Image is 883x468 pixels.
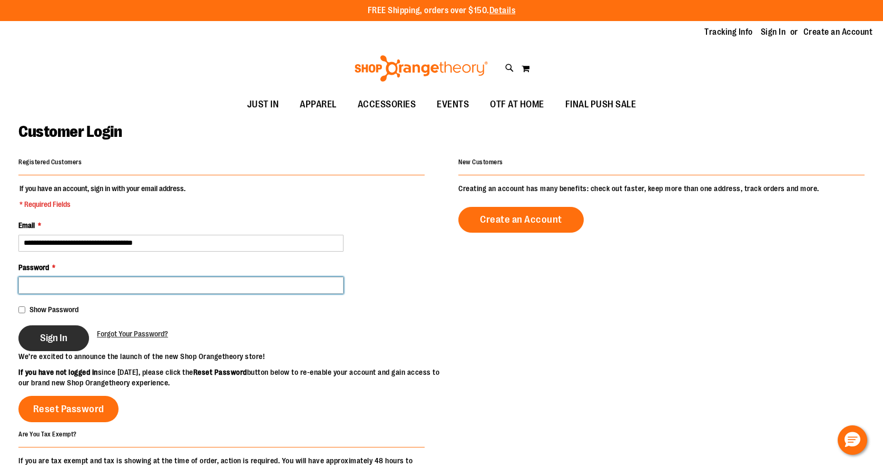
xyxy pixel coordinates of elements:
[193,368,247,376] strong: Reset Password
[18,325,89,351] button: Sign In
[97,328,168,339] a: Forgot Your Password?
[358,93,416,116] span: ACCESSORIES
[40,332,67,344] span: Sign In
[803,26,873,38] a: Create an Account
[458,158,503,166] strong: New Customers
[289,93,347,117] a: APPAREL
[18,368,98,376] strong: If you have not logged in
[489,6,516,15] a: Details
[458,207,584,233] a: Create an Account
[18,396,119,422] a: Reset Password
[300,93,337,116] span: APPAREL
[18,263,49,272] span: Password
[761,26,786,38] a: Sign In
[838,425,867,455] button: Hello, have a question? Let’s chat.
[18,221,35,230] span: Email
[237,93,290,117] a: JUST IN
[18,158,82,166] strong: Registered Customers
[18,430,77,437] strong: Are You Tax Exempt?
[704,26,753,38] a: Tracking Info
[479,93,555,117] a: OTF AT HOME
[19,199,185,210] span: * Required Fields
[18,183,187,210] legend: If you have an account, sign in with your email address.
[565,93,636,116] span: FINAL PUSH SALE
[490,93,544,116] span: OTF AT HOME
[18,123,122,141] span: Customer Login
[437,93,469,116] span: EVENTS
[458,183,865,194] p: Creating an account has many benefits: check out faster, keep more than one address, track orders...
[18,351,441,362] p: We’re excited to announce the launch of the new Shop Orangetheory store!
[426,93,479,117] a: EVENTS
[480,214,562,225] span: Create an Account
[97,330,168,338] span: Forgot Your Password?
[353,55,489,82] img: Shop Orangetheory
[555,93,647,117] a: FINAL PUSH SALE
[247,93,279,116] span: JUST IN
[18,367,441,388] p: since [DATE], please click the button below to re-enable your account and gain access to our bran...
[30,305,79,314] span: Show Password
[33,403,104,415] span: Reset Password
[347,93,427,117] a: ACCESSORIES
[368,5,516,17] p: FREE Shipping, orders over $150.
